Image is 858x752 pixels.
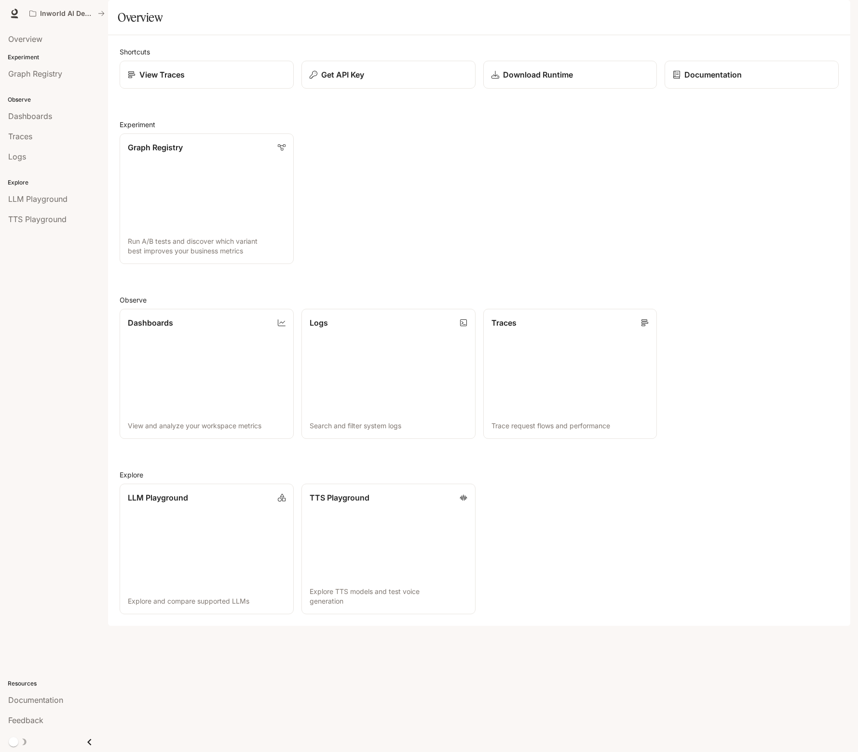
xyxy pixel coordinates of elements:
p: LLM Playground [128,492,188,503]
p: Traces [491,317,517,329]
p: Explore TTS models and test voice generation [310,587,467,606]
p: TTS Playground [310,492,369,503]
h2: Experiment [120,119,839,130]
a: TracesTrace request flows and performance [483,309,657,439]
p: Graph Registry [128,142,183,153]
p: Trace request flows and performance [491,421,649,431]
h2: Observe [120,295,839,305]
a: Download Runtime [483,61,657,89]
p: Dashboards [128,317,173,329]
a: DashboardsView and analyze your workspace metrics [120,309,294,439]
p: View Traces [139,69,185,80]
p: Explore and compare supported LLMs [128,596,286,606]
a: Documentation [665,61,839,89]
p: Search and filter system logs [310,421,467,431]
a: LLM PlaygroundExplore and compare supported LLMs [120,484,294,614]
p: Documentation [684,69,742,80]
p: Inworld AI Demos [40,10,94,18]
h2: Explore [120,470,839,480]
p: Logs [310,317,328,329]
h1: Overview [118,8,163,27]
a: LogsSearch and filter system logs [301,309,476,439]
a: View Traces [120,61,294,89]
button: All workspaces [25,4,109,23]
p: Download Runtime [503,69,573,80]
a: TTS PlaygroundExplore TTS models and test voice generation [301,484,476,614]
h2: Shortcuts [120,47,839,57]
p: Get API Key [321,69,364,80]
p: View and analyze your workspace metrics [128,421,286,431]
p: Run A/B tests and discover which variant best improves your business metrics [128,237,286,256]
a: Graph RegistryRun A/B tests and discover which variant best improves your business metrics [120,133,294,264]
button: Get API Key [301,61,476,89]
